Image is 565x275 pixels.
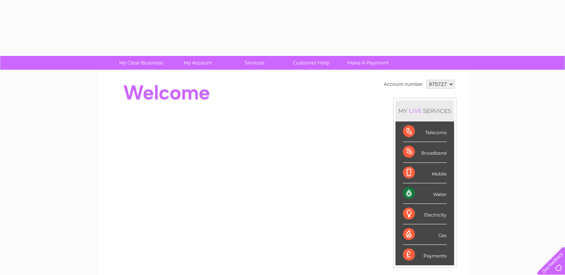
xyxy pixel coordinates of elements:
[403,163,447,183] div: Mobile
[403,121,447,142] div: Telecoms
[224,56,285,70] a: Services
[403,183,447,204] div: Water
[403,142,447,162] div: Broadband
[407,107,423,114] div: LIVE
[403,224,447,245] div: Gas
[403,204,447,224] div: Electricity
[382,78,425,91] td: Account number
[167,56,229,70] a: My Account
[403,245,447,265] div: Payments
[395,100,454,121] div: MY SERVICES
[110,56,172,70] a: My Clear Business
[280,56,342,70] a: Customer Help
[337,56,399,70] a: Make A Payment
